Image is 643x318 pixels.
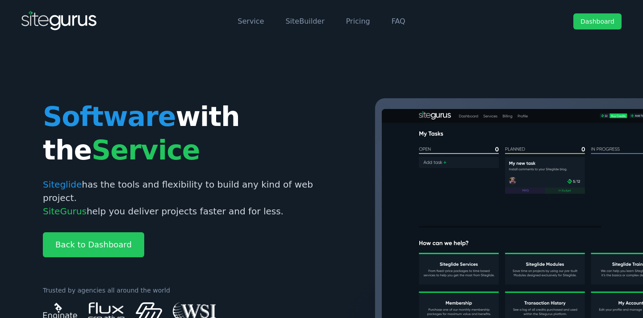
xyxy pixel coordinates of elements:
span: SiteGurus [43,206,87,217]
a: Pricing [346,17,370,25]
a: Service [238,17,264,25]
span: Siteglide [43,179,82,190]
p: Trusted by agencies all around the world [43,286,314,295]
a: Back to Dashboard [43,232,144,257]
a: SiteBuilder [285,17,324,25]
span: Software [43,101,175,132]
h1: with the [43,100,314,167]
p: has the tools and flexibility to build any kind of web project. help you deliver projects faster ... [43,178,314,218]
span: Service [92,134,200,166]
img: SiteGurus Logo [21,11,97,32]
a: FAQ [392,17,405,25]
a: Dashboard [573,13,622,29]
